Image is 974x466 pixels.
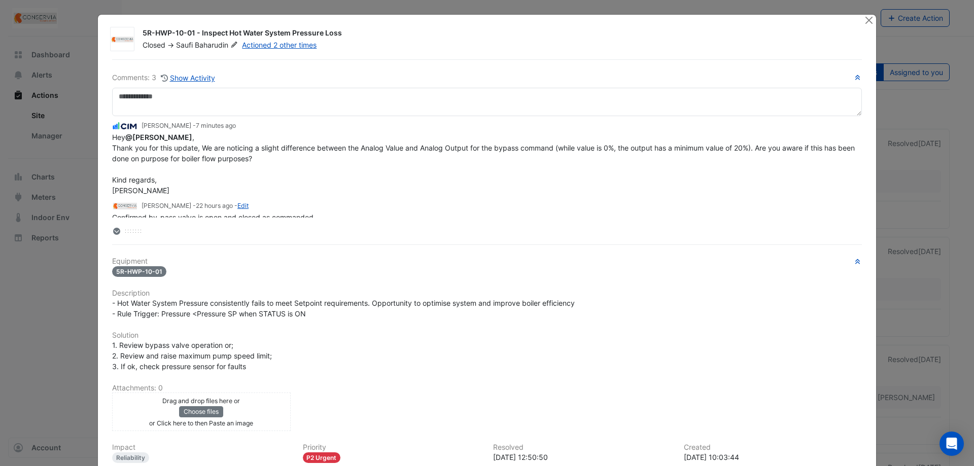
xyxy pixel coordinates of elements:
a: Edit [237,202,249,209]
div: Open Intercom Messenger [940,432,964,456]
span: Hey , Thank you for this update, We are noticing a slight difference between the Analog Value and... [112,133,857,195]
div: P2 Urgent [303,452,341,463]
span: Baharudin [195,40,240,50]
h6: Created [684,443,862,452]
small: [PERSON_NAME] - [142,121,236,130]
button: Show Activity [160,72,216,84]
span: -> [167,41,174,49]
h6: Solution [112,331,862,340]
small: Drag and drop files here or [162,397,240,405]
span: 1. Review bypass valve operation or; 2. Review and raise maximum pump speed limit; 3. If ok, chec... [112,341,272,371]
h6: Resolved [493,443,672,452]
span: Saufi [176,41,193,49]
span: 2025-08-19 10:16:45 [196,122,236,129]
div: [DATE] 10:03:44 [684,452,862,462]
a: Actioned 2 other times [242,41,317,49]
img: Conservia [112,200,137,211]
span: Confirmed by-pass valve is open and closed as commanded [112,213,314,222]
small: [PERSON_NAME] - - [142,201,249,210]
div: [DATE] 12:50:50 [493,452,672,462]
img: Conservia [111,34,134,45]
span: 5R-HWP-10-01 [112,266,166,277]
div: Reliability [112,452,149,463]
span: s.baharudin@conservia.com [Conservia] [125,133,192,141]
button: Choose files [179,406,223,417]
h6: Description [112,289,862,298]
h6: Priority [303,443,481,452]
small: or Click here to then Paste an image [149,419,253,427]
span: - Hot Water System Pressure consistently fails to meet Setpoint requirements. Opportunity to opti... [112,299,577,318]
h6: Attachments: 0 [112,384,862,392]
fa-layers: More [112,228,121,235]
button: Close [863,15,874,25]
h6: Impact [112,443,291,452]
div: Comments: 3 [112,72,216,84]
img: CIM [112,121,137,132]
h6: Equipment [112,257,862,266]
span: Closed [143,41,165,49]
span: 2025-08-18 12:50:48 [196,202,233,209]
div: 5R-HWP-10-01 - Inspect Hot Water System Pressure Loss [143,28,852,40]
